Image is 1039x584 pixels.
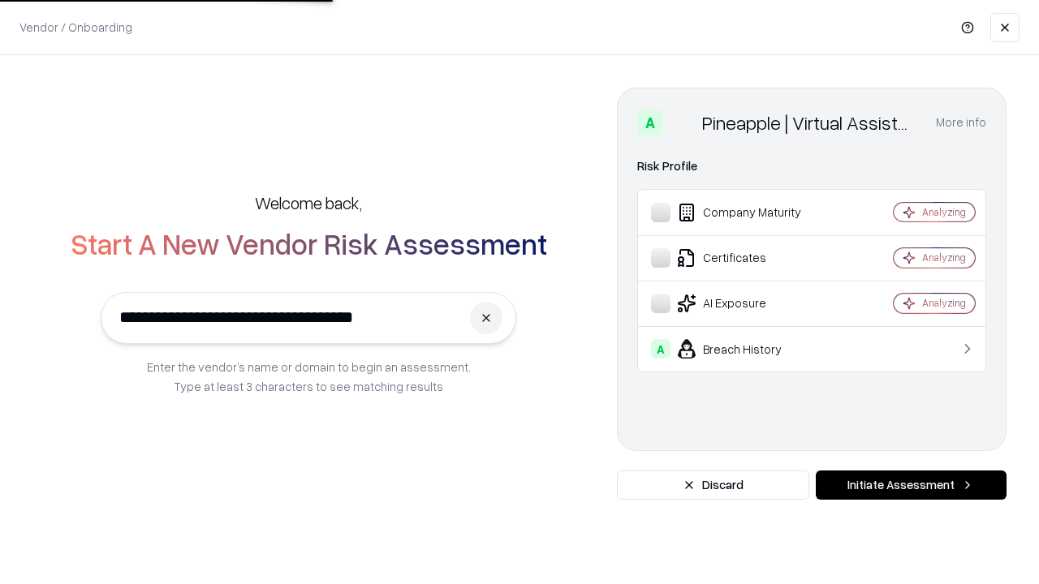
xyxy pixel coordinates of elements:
[147,357,471,396] p: Enter the vendor’s name or domain to begin an assessment. Type at least 3 characters to see match...
[651,294,845,313] div: AI Exposure
[651,248,845,268] div: Certificates
[922,251,966,264] div: Analyzing
[922,205,966,219] div: Analyzing
[19,19,132,36] p: Vendor / Onboarding
[936,108,986,137] button: More info
[617,470,809,500] button: Discard
[637,157,986,176] div: Risk Profile
[651,203,845,222] div: Company Maturity
[637,109,663,135] div: A
[71,227,547,260] h2: Start A New Vendor Risk Assessment
[922,296,966,310] div: Analyzing
[702,109,916,135] div: Pineapple | Virtual Assistant Agency
[816,470,1007,500] button: Initiate Assessment
[651,339,845,359] div: Breach History
[670,109,696,135] img: Pineapple | Virtual Assistant Agency
[651,339,670,359] div: A
[255,191,362,214] h5: Welcome back,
